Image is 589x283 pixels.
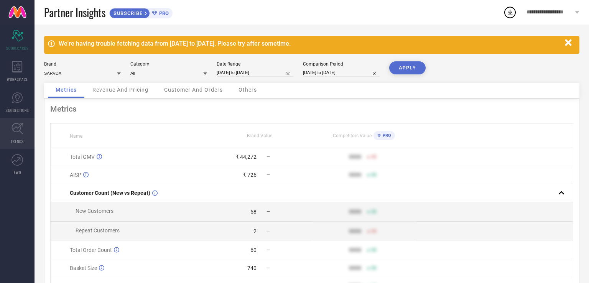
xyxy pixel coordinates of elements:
span: Basket Size [70,265,97,271]
div: 9999 [349,154,361,160]
span: — [267,265,270,271]
span: — [267,154,270,160]
span: Name [70,133,82,139]
div: 2 [253,228,257,234]
span: 50 [371,154,377,160]
div: Date Range [217,61,293,67]
span: — [267,172,270,178]
div: Comparison Period [303,61,380,67]
span: 50 [371,209,377,214]
a: SUBSCRIBEPRO [109,6,173,18]
span: Competitors Value [333,133,372,138]
div: 9999 [349,209,361,215]
span: AISP [70,172,81,178]
span: Revenue And Pricing [92,87,148,93]
span: FWD [14,169,21,175]
span: WORKSPACE [7,76,28,82]
span: Customer Count (New vs Repeat) [70,190,150,196]
div: We're having trouble fetching data from [DATE] to [DATE]. Please try after sometime. [59,40,561,47]
div: ₹ 44,272 [235,154,257,160]
div: 9999 [349,228,361,234]
div: ₹ 726 [243,172,257,178]
div: 9999 [349,172,361,178]
span: — [267,247,270,253]
span: PRO [381,133,391,138]
span: 50 [371,265,377,271]
div: 60 [250,247,257,253]
span: Partner Insights [44,5,105,20]
div: Metrics [50,104,573,114]
span: SCORECARDS [6,45,29,51]
span: 50 [371,247,377,253]
span: Brand Value [247,133,272,138]
span: Customer And Orders [164,87,223,93]
input: Select date range [217,69,293,77]
span: — [267,209,270,214]
span: Total GMV [70,154,95,160]
div: Brand [44,61,121,67]
span: SUBSCRIBE [110,10,145,16]
div: Category [130,61,207,67]
span: 50 [371,172,377,178]
span: Metrics [56,87,77,93]
input: Select comparison period [303,69,380,77]
span: 50 [371,229,377,234]
span: TRENDS [11,138,24,144]
div: 9999 [349,265,361,271]
span: SUGGESTIONS [6,107,29,113]
span: Total Order Count [70,247,112,253]
span: Others [239,87,257,93]
span: New Customers [76,208,114,214]
span: — [267,229,270,234]
div: 9999 [349,247,361,253]
div: Open download list [503,5,517,19]
span: PRO [157,10,169,16]
span: Repeat Customers [76,227,120,234]
button: APPLY [389,61,426,74]
div: 740 [247,265,257,271]
div: 58 [250,209,257,215]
